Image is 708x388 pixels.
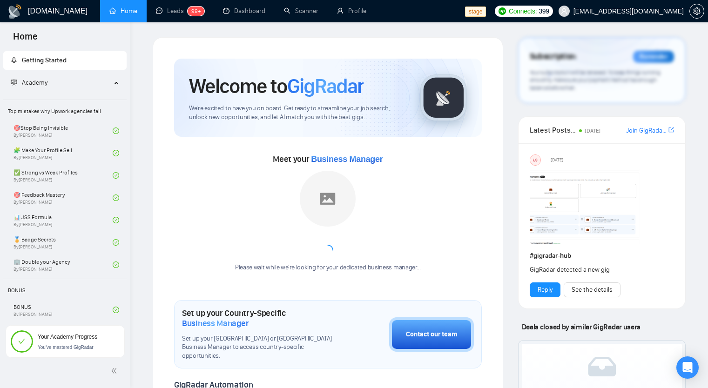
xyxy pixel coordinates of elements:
[499,7,506,15] img: upwork-logo.png
[4,102,126,120] span: Top mistakes why Upwork agencies fail
[530,282,560,297] button: Reply
[530,124,576,136] span: Latest Posts from the GigRadar Community
[13,143,113,163] a: 🧩 Make Your Profile SellBy[PERSON_NAME]
[38,345,94,350] span: You’ve mastered GigRadar
[530,155,540,165] div: US
[626,126,667,136] a: Join GigRadar Slack Community
[509,6,537,16] span: Connects:
[189,104,405,122] span: We're excited to have you on board. Get ready to streamline your job search, unlock new opportuni...
[3,51,127,70] li: Getting Started
[676,356,699,379] div: Open Intercom Messenger
[300,171,356,227] img: placeholder.png
[273,154,383,164] span: Meet your
[13,254,113,275] a: 🏢 Double your AgencyBy[PERSON_NAME]
[11,57,17,63] span: rocket
[689,7,704,15] a: setting
[538,285,553,295] a: Reply
[518,319,644,335] span: Deals closed by similar GigRadar users
[223,7,265,15] a: dashboardDashboard
[22,79,47,87] span: Academy
[530,251,674,261] h1: # gigradar-hub
[13,300,113,320] a: BONUSBy[PERSON_NAME]
[7,4,22,19] img: logo
[22,56,67,64] span: Getting Started
[561,8,567,14] span: user
[3,96,127,342] li: Academy Homepage
[530,169,641,244] img: F09354QB7SM-image.png
[113,307,119,313] span: check-circle
[585,127,600,134] span: [DATE]
[539,6,549,16] span: 399
[18,338,25,345] span: check
[284,7,318,15] a: searchScanner
[287,74,364,99] span: GigRadar
[38,334,97,340] span: Your Academy Progress
[321,244,334,257] span: loading
[337,7,366,15] a: userProfile
[113,261,119,268] span: check-circle
[113,239,119,246] span: check-circle
[229,263,426,272] div: Please wait while we're looking for your dedicated business manager...
[111,366,120,375] span: double-left
[113,172,119,179] span: check-circle
[633,51,674,63] div: Reminder
[689,4,704,19] button: setting
[465,7,486,17] span: stage
[572,285,613,295] a: See the details
[551,156,563,164] span: [DATE]
[564,282,620,297] button: See the details
[13,187,113,208] a: 🎯 Feedback MasteryBy[PERSON_NAME]
[188,7,204,16] sup: 99+
[406,329,457,340] div: Contact our team
[182,334,343,361] span: Set up your [GEOGRAPHIC_DATA] or [GEOGRAPHIC_DATA] Business Manager to access country-specific op...
[311,154,383,164] span: Business Manager
[420,74,467,121] img: gigradar-logo.png
[11,79,47,87] span: Academy
[113,150,119,156] span: check-circle
[530,69,661,91] span: Your subscription will be renewed. To keep things running smoothly, make sure your payment method...
[13,120,113,141] a: 🎯Stop Being InvisibleBy[PERSON_NAME]
[690,7,704,15] span: setting
[389,317,474,352] button: Contact our team
[4,281,126,300] span: BONUS
[530,49,576,65] span: Subscription
[530,265,645,275] div: GigRadar detected a new gig
[588,357,616,376] img: empty-box
[109,7,137,15] a: homeHome
[6,30,45,49] span: Home
[182,308,343,328] h1: Set up your Country-Specific
[11,79,17,86] span: fund-projection-screen
[13,232,113,253] a: 🏅 Badge SecretsBy[PERSON_NAME]
[113,127,119,134] span: check-circle
[113,217,119,223] span: check-circle
[182,318,249,328] span: Business Manager
[156,7,204,15] a: messageLeads99+
[189,74,364,99] h1: Welcome to
[13,165,113,186] a: ✅ Strong vs Weak ProfilesBy[PERSON_NAME]
[668,126,674,134] a: export
[113,194,119,201] span: check-circle
[13,210,113,230] a: 📊 JSS FormulaBy[PERSON_NAME]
